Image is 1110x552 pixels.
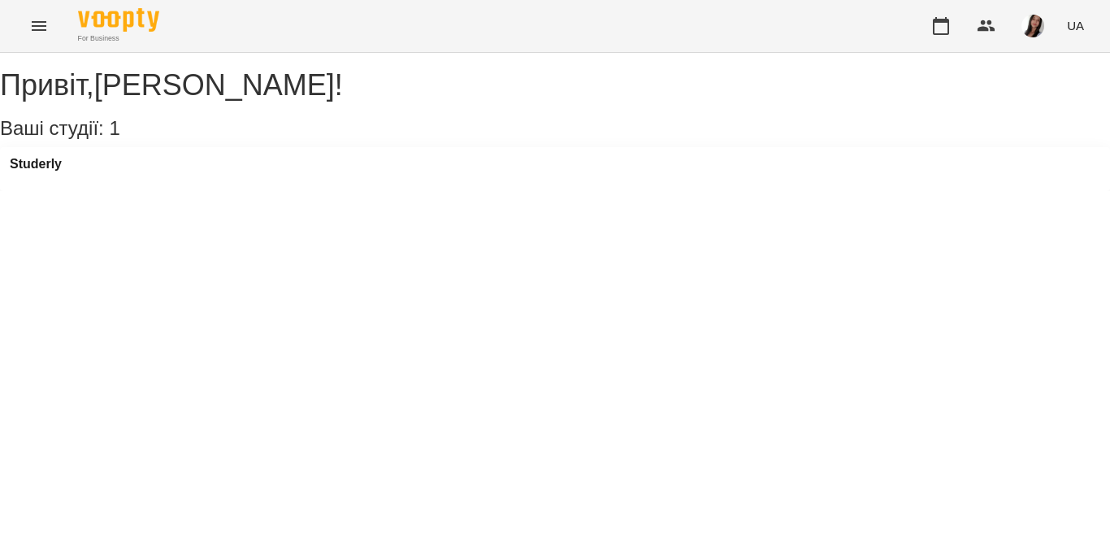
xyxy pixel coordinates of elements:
[78,8,159,32] img: Voopty Logo
[1060,11,1090,41] button: UA
[1067,17,1084,34] span: UA
[10,157,62,172] a: Studerly
[1021,15,1044,37] img: 1d6f23e5120c7992040491d1b6c3cd92.jpg
[78,33,159,44] span: For Business
[109,117,119,139] span: 1
[20,7,59,46] button: Menu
